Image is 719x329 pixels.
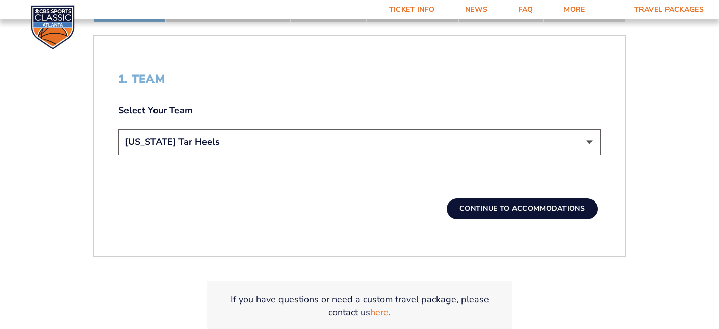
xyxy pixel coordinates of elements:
[219,293,500,319] p: If you have questions or need a custom travel package, please contact us .
[447,198,598,219] button: Continue To Accommodations
[118,72,601,86] h2: 1. Team
[31,5,75,49] img: CBS Sports Classic
[370,306,389,319] a: here
[118,104,601,117] label: Select Your Team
